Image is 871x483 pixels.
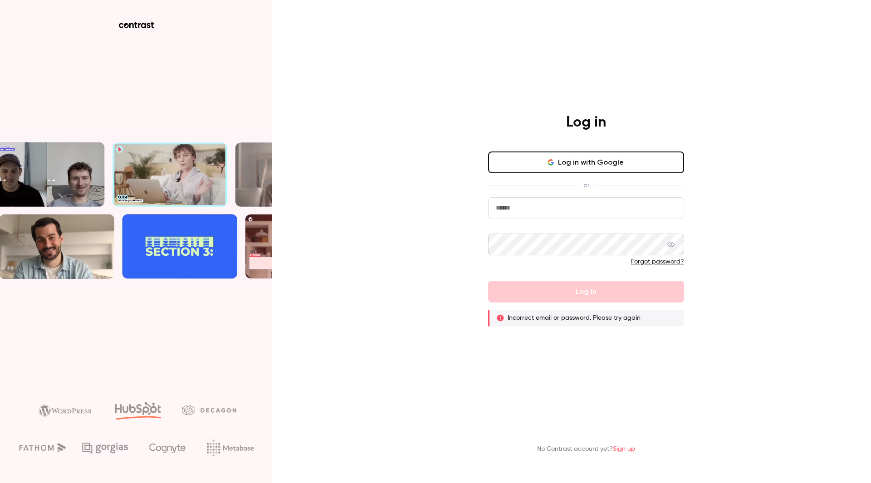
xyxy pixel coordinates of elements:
h4: Log in [566,113,606,132]
a: Sign up [613,446,635,452]
img: decagon [182,405,236,415]
a: Forgot password? [631,259,684,265]
p: No Contrast account yet? [537,444,635,454]
button: Log in with Google [488,151,684,173]
span: or [579,181,594,190]
p: Incorrect email or password. Please try again [508,313,641,322]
